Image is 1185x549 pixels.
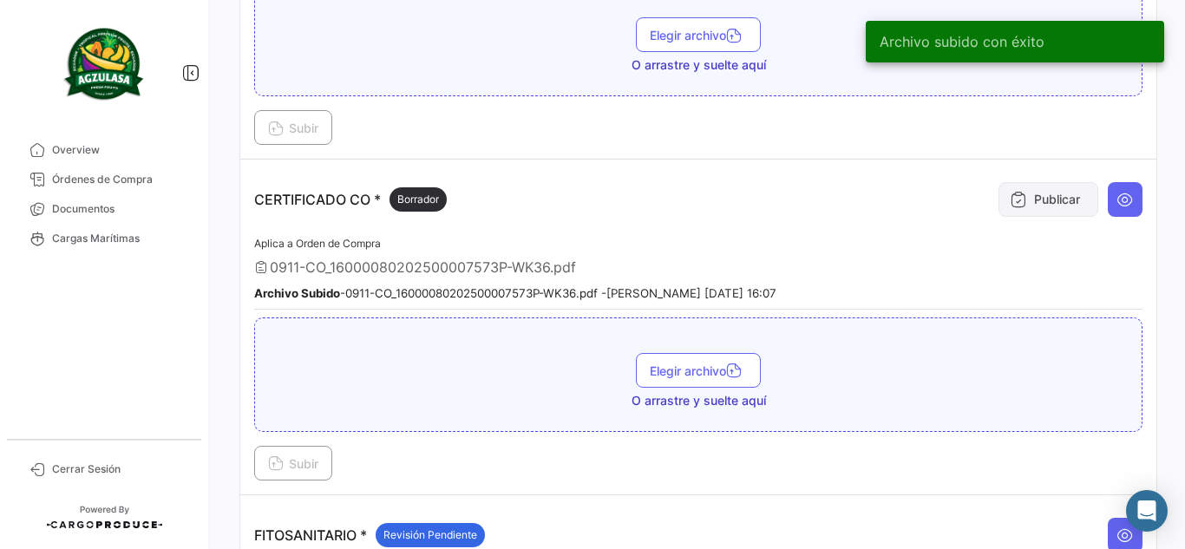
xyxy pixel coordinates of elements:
span: Revisión Pendiente [383,527,477,543]
span: Cerrar Sesión [52,461,187,477]
small: - 0911-CO_16000080202500007573P-WK36.pdf - [PERSON_NAME] [DATE] 16:07 [254,286,776,300]
button: Elegir archivo [636,353,761,388]
span: Elegir archivo [650,28,747,42]
img: agzulasa-logo.png [61,21,147,108]
div: Abrir Intercom Messenger [1126,490,1168,532]
span: Cargas Marítimas [52,231,187,246]
span: O arrastre y suelte aquí [632,56,766,74]
span: Documentos [52,201,187,217]
span: Subir [268,456,318,471]
span: Archivo subido con éxito [880,33,1044,50]
a: Documentos [14,194,194,224]
button: Publicar [998,182,1098,217]
span: Órdenes de Compra [52,172,187,187]
a: Cargas Marítimas [14,224,194,253]
a: Órdenes de Compra [14,165,194,194]
button: Subir [254,110,332,145]
span: Subir [268,121,318,135]
button: Elegir archivo [636,17,761,52]
p: CERTIFICADO CO * [254,187,447,212]
span: Elegir archivo [650,363,747,378]
p: FITOSANITARIO * [254,523,485,547]
span: O arrastre y suelte aquí [632,392,766,409]
button: Subir [254,446,332,480]
a: Overview [14,135,194,165]
span: Borrador [397,192,439,207]
span: 0911-CO_16000080202500007573P-WK36.pdf [270,258,576,276]
b: Archivo Subido [254,286,340,300]
span: Aplica a Orden de Compra [254,237,381,250]
span: Overview [52,142,187,158]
